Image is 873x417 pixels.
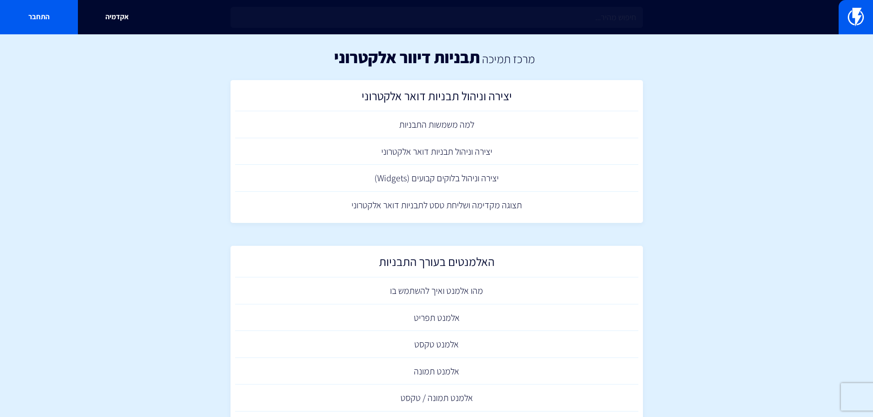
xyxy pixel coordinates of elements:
a: מהו אלמנט ואיך להשתמש בו [235,277,638,304]
a: אלמנט תמונה [235,358,638,385]
h1: תבניות דיוור אלקטרוני [334,48,480,66]
a: יצירה וניהול תבניות דואר אלקטרוני [235,85,638,112]
h2: האלמנטים בעורך התבניות [240,255,634,273]
a: האלמנטים בעורך התבניות [235,250,638,277]
a: תצוגה מקדימה ושליחת טסט לתבניות דואר אלקטרוני [235,192,638,219]
a: יצירה וניהול תבניות דואר אלקטרוני [235,138,638,165]
a: יצירה וניהול בלוקים קבועים (Widgets) [235,165,638,192]
a: אלמנט טקסט [235,331,638,358]
a: אלמנט תמונה / טקסט [235,385,638,412]
a: מרכז תמיכה [482,51,535,66]
a: למה משמשות התבניות [235,111,638,138]
h2: יצירה וניהול תבניות דואר אלקטרוני [240,89,634,107]
a: אלמנט תפריט [235,304,638,331]
input: חיפוש מהיר... [231,7,643,28]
